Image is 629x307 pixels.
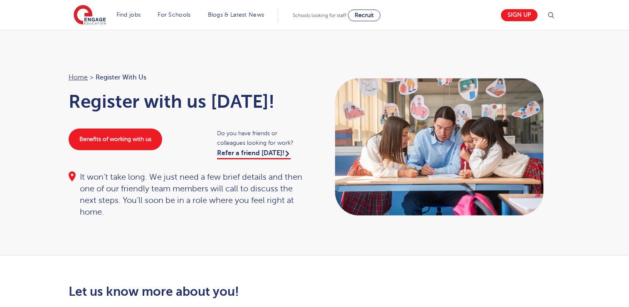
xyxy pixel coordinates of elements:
span: Do you have friends or colleagues looking for work? [217,129,306,148]
a: Benefits of working with us [69,129,162,150]
a: Home [69,74,88,81]
a: For Schools [158,12,190,18]
nav: breadcrumb [69,72,306,83]
img: Engage Education [74,5,106,26]
a: Blogs & Latest News [208,12,264,18]
a: Find jobs [116,12,141,18]
h1: Register with us [DATE]! [69,91,306,112]
span: Register with us [96,72,146,83]
h2: Let us know more about you! [69,285,392,299]
span: Recruit [355,12,374,18]
a: Recruit [348,10,380,21]
div: It won’t take long. We just need a few brief details and then one of our friendly team members wi... [69,171,306,218]
span: Schools looking for staff [293,12,346,18]
span: > [90,74,94,81]
a: Sign up [501,9,538,21]
a: Refer a friend [DATE]! [217,149,291,159]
